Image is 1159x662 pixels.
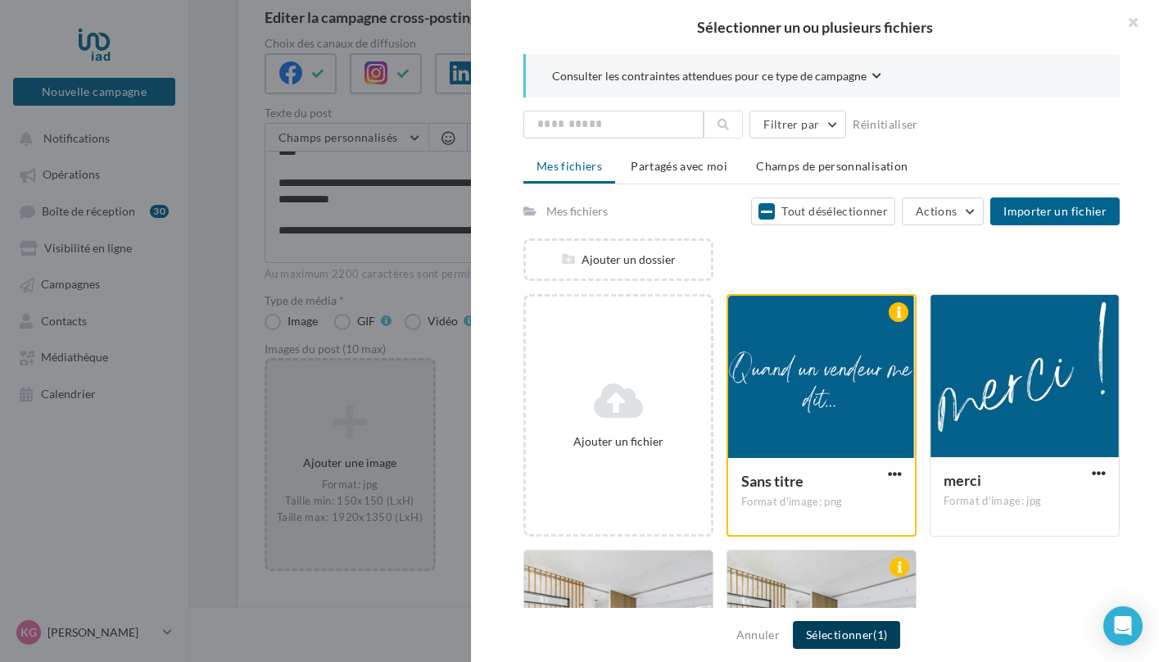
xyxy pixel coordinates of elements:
span: Partagés avec moi [631,159,727,173]
div: Open Intercom Messenger [1103,606,1143,646]
span: Importer un fichier [1003,204,1107,218]
button: Sélectionner(1) [793,621,900,649]
button: Consulter les contraintes attendues pour ce type de campagne [552,67,881,88]
span: merci [944,471,981,489]
div: Mes fichiers [546,203,608,220]
button: Tout désélectionner [751,197,895,225]
button: Annuler [730,625,786,645]
button: Filtrer par [749,111,846,138]
button: Actions [902,197,984,225]
span: Consulter les contraintes attendues pour ce type de campagne [552,68,867,84]
div: Format d'image: png [741,495,902,510]
span: (1) [873,628,887,642]
span: Actions [916,204,957,218]
div: Ajouter un fichier [532,433,704,450]
span: Mes fichiers [536,159,602,173]
span: Champs de personnalisation [756,159,908,173]
span: Sans titre [741,472,804,490]
div: Ajouter un dossier [526,252,711,268]
button: Importer un fichier [990,197,1120,225]
button: Réinitialiser [846,115,925,134]
h2: Sélectionner un ou plusieurs fichiers [497,20,1133,34]
div: Format d'image: jpg [944,494,1106,509]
